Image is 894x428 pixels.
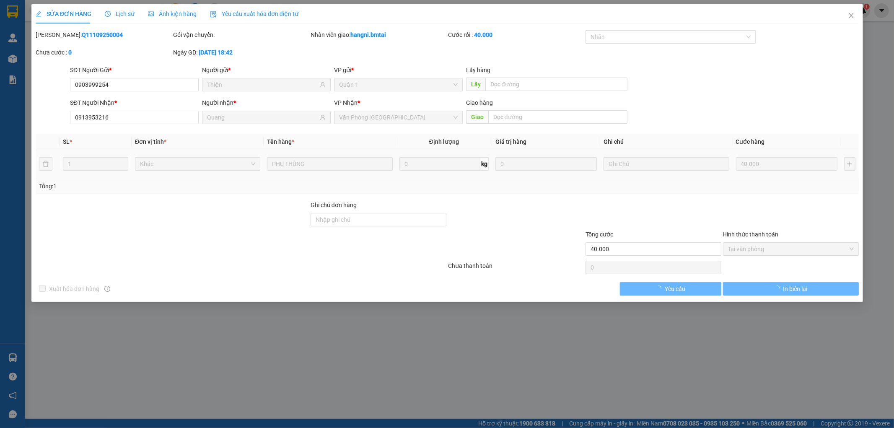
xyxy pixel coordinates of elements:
[140,158,255,170] span: Khác
[839,4,863,28] button: Close
[466,78,485,91] span: Lấy
[311,202,357,208] label: Ghi chú đơn hàng
[488,110,627,124] input: Dọc đường
[665,284,685,293] span: Yêu cầu
[46,284,103,293] span: Xuất hóa đơn hàng
[447,261,585,276] div: Chưa thanh toán
[480,157,489,171] span: kg
[39,157,52,171] button: delete
[448,30,583,39] div: Cước rồi :
[105,11,111,17] span: clock-circle
[207,80,318,89] input: Tên người gửi
[485,78,627,91] input: Dọc đường
[202,65,331,75] div: Người gửi
[199,49,233,56] b: [DATE] 18:42
[736,138,764,145] span: Cước hàng
[202,98,331,107] div: Người nhận
[339,78,458,91] span: Quận 1
[36,11,41,17] span: edit
[173,48,309,57] div: Ngày GD:
[723,231,778,238] label: Hình thức thanh toán
[429,138,459,145] span: Định lượng
[723,282,858,296] button: In biên lai
[339,111,458,124] span: Văn Phòng Đà Lạt
[311,213,446,226] input: Ghi chú đơn hàng
[148,11,154,17] span: picture
[36,10,91,17] span: SỬA ĐƠN HÀNG
[774,285,783,291] span: loading
[68,49,72,56] b: 0
[600,134,732,150] th: Ghi chú
[728,243,853,255] span: Tại văn phòng
[105,10,135,17] span: Lịch sử
[619,282,721,296] button: Yêu cầu
[36,30,171,39] div: [PERSON_NAME]:
[320,114,326,120] span: user
[267,138,294,145] span: Tên hàng
[334,65,463,75] div: VP gửi
[70,65,199,75] div: SĐT Người Gửi
[173,30,309,39] div: Gói vận chuyển:
[466,67,490,73] span: Lấy hàng
[350,31,386,38] b: hangni.bmtai
[783,284,807,293] span: In biên lai
[656,285,665,291] span: loading
[104,286,110,292] span: info-circle
[474,31,492,38] b: 40.000
[207,113,318,122] input: Tên người nhận
[844,157,855,171] button: plus
[210,10,298,17] span: Yêu cầu xuất hóa đơn điện tử
[82,31,123,38] b: Q11109250004
[39,182,345,191] div: Tổng: 1
[63,138,70,145] span: SL
[210,11,217,18] img: icon
[585,231,613,238] span: Tổng cước
[495,138,526,145] span: Giá trị hàng
[604,157,729,171] input: Ghi Chú
[466,110,488,124] span: Giao
[320,82,326,88] span: user
[495,157,597,171] input: 0
[847,12,854,19] span: close
[334,99,358,106] span: VP Nhận
[70,98,199,107] div: SĐT Người Nhận
[148,10,197,17] span: Ảnh kiện hàng
[36,48,171,57] div: Chưa cước :
[736,157,837,171] input: 0
[135,138,166,145] span: Đơn vị tính
[267,157,392,171] input: VD: Bàn, Ghế
[466,99,492,106] span: Giao hàng
[311,30,446,39] div: Nhân viên giao:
